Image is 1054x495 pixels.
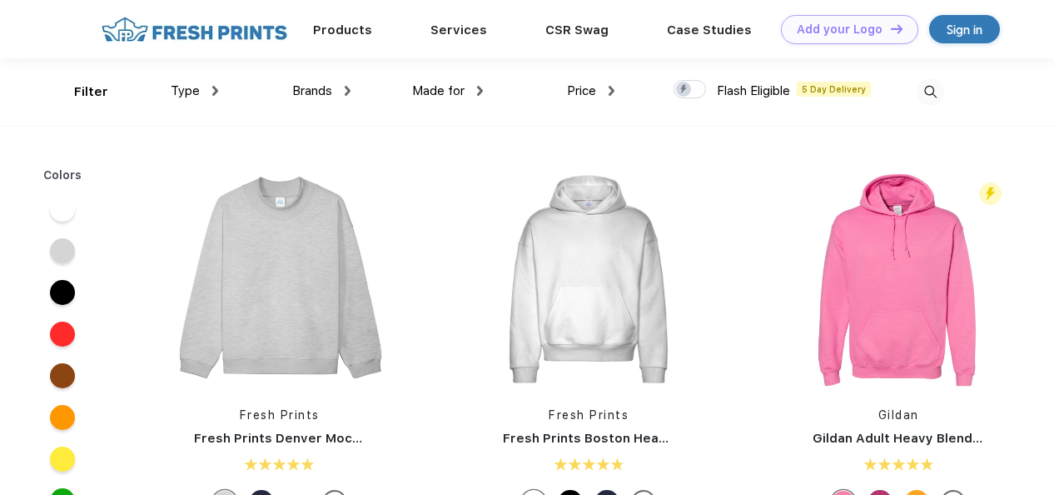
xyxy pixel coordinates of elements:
img: dropdown.png [477,86,483,96]
span: Made for [412,83,465,98]
div: Filter [74,82,108,102]
img: desktop_search.svg [917,78,944,106]
a: Fresh Prints [240,408,320,422]
img: flash_active_toggle.svg [979,182,1002,205]
div: Colors [31,167,95,184]
img: func=resize&h=266 [478,168,699,390]
img: dropdown.png [345,86,351,96]
a: Sign in [929,15,1000,43]
div: Sign in [947,20,982,39]
span: 5 Day Delivery [797,82,871,97]
img: func=resize&h=266 [788,168,1009,390]
a: Fresh Prints Denver Mock Neck Heavyweight Sweatshirt [194,431,555,446]
span: Type [171,83,200,98]
a: Services [430,22,487,37]
a: Fresh Prints [549,408,629,422]
a: Gildan [878,408,919,422]
span: Brands [292,83,332,98]
span: Price [567,83,596,98]
div: Add your Logo [797,22,882,37]
img: DT [891,24,902,33]
img: func=resize&h=266 [169,168,390,390]
img: dropdown.png [212,86,218,96]
a: Fresh Prints Boston Heavyweight Hoodie [503,431,766,446]
img: fo%20logo%202.webp [97,15,292,44]
span: Flash Eligible [717,83,790,98]
a: Products [313,22,372,37]
a: CSR Swag [545,22,609,37]
img: dropdown.png [609,86,614,96]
